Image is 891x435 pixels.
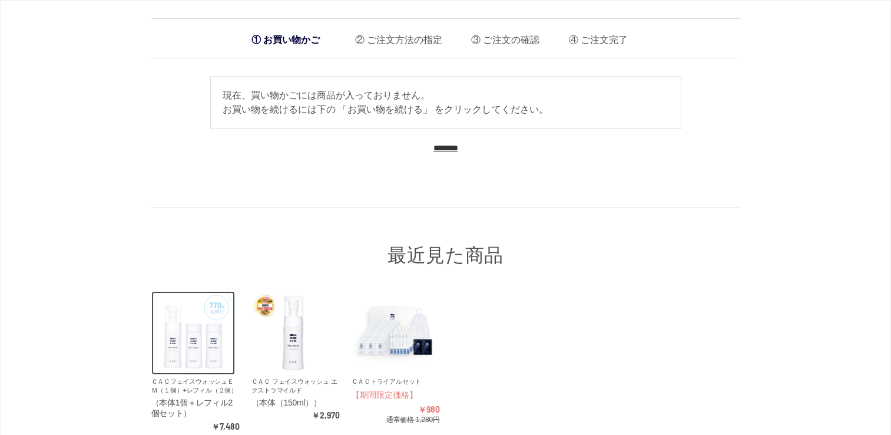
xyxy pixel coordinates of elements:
[151,378,237,394] a: ＣＡＣフェイスウォッシュＥＭ（１個）+レフィル（２個）
[386,416,440,424] span: 通常価格 1,280円
[560,25,628,49] li: ご注文完了
[151,291,240,375] a: ＣＡＣフェイスウォッシュＥＭ（１個）+レフィル（２個）
[151,421,240,433] div: ￥7,480
[352,404,440,416] div: ￥980
[251,397,340,408] div: （本体（150ml））
[251,378,337,394] a: ＣＡＣ フェイスウォッシュ エクストラマイルド
[352,378,422,385] a: ＣＡＣトライアルセット
[251,410,340,421] div: ￥2,970
[346,25,442,49] li: ご注文方法の指定
[151,207,740,268] div: 最近見た商品
[352,291,435,375] img: ＣＡＣトライアルセット
[151,291,235,375] img: ＣＡＣフェイスウォッシュＥＭ（１個）+レフィル（２個）
[246,28,326,52] li: お買い物かご
[462,25,539,49] li: ご注文の確認
[352,291,440,375] a: ＣＡＣトライアルセット
[151,397,240,419] div: （本体1個＋レフィル2個セット）
[251,291,340,375] a: ＣＡＣ フェイスウォッシュ エクストラマイルド
[352,388,440,402] div: 【期間限定価格】
[251,291,335,375] img: ＣＡＣ フェイスウォッシュ エクストラマイルド
[210,76,681,129] div: 現在、買い物かごには商品が入っておりません。 お買い物を続けるには下の 「お買い物を続ける」 をクリックしてください。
